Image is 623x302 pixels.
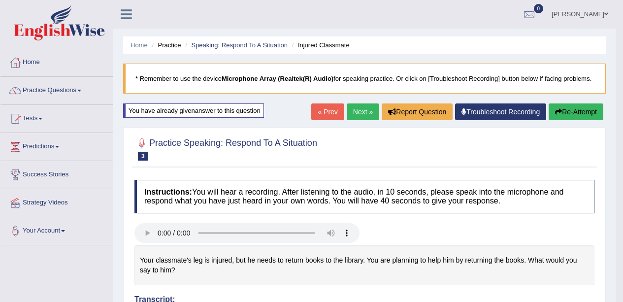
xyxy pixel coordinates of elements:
[290,40,350,50] li: Injured Classmate
[382,103,453,120] button: Report Question
[138,152,148,161] span: 3
[455,103,546,120] a: Troubleshoot Recording
[191,41,288,49] a: Speaking: Respond To A Situation
[134,136,317,161] h2: Practice Speaking: Respond To A Situation
[123,64,606,94] blockquote: * Remember to use the device for speaking practice. Or click on [Troubleshoot Recording] button b...
[0,217,113,242] a: Your Account
[549,103,603,120] button: Re-Attempt
[134,180,594,213] h4: You will hear a recording. After listening to the audio, in 10 seconds, please speak into the mic...
[222,75,333,82] b: Microphone Array (Realtek(R) Audio)
[0,189,113,214] a: Strategy Videos
[0,161,113,186] a: Success Stories
[534,4,544,13] span: 0
[149,40,181,50] li: Practice
[311,103,344,120] a: « Prev
[123,103,264,118] div: You have already given answer to this question
[144,188,192,196] b: Instructions:
[0,49,113,73] a: Home
[0,105,113,130] a: Tests
[134,245,594,285] div: Your classmate's leg is injured, but he needs to return books to the library. You are planning to...
[347,103,379,120] a: Next »
[131,41,148,49] a: Home
[0,77,113,101] a: Practice Questions
[0,133,113,158] a: Predictions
